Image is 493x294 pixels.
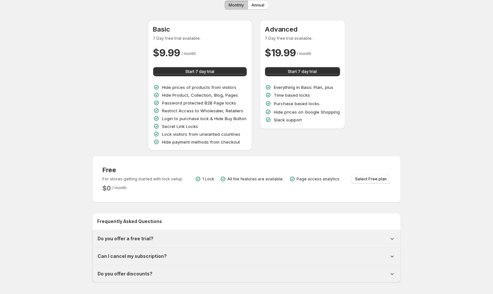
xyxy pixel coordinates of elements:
[162,131,241,137] p: Lock visitors from unwanted countries
[162,123,198,130] p: Secret Link Locks
[228,176,284,182] p: All the features are available.
[297,176,340,182] p: Page access analytics
[247,1,268,10] button: Annual
[153,67,247,76] button: Start 7 day trial
[274,100,321,107] p: Purchase based locks.
[265,25,340,33] h3: Advanced
[274,109,340,115] p: Hide prices on Google Shopping
[153,36,247,41] p: 7 Day free trial available.
[102,176,183,182] p: For stores getting started with lock setup.
[251,3,264,8] span: Annual
[97,218,396,225] h2: Frequently Asked Questions
[229,3,244,8] span: Monthly
[297,51,312,56] span: / month
[162,92,238,98] p: Hide Product, Collection, Blog, Pages
[153,25,247,33] h3: Basic
[351,175,391,184] button: Select Free plan
[274,84,334,91] p: Everything in Basic Plan, plus
[288,69,317,74] span: Start 7 day trial
[265,36,340,41] p: 7 Day free trial available.
[162,139,240,145] p: Hide payment methods from checkout
[355,176,387,182] span: Select Free plan
[153,46,180,59] h2: $ 9.99
[185,69,214,74] span: Start 7 day trial
[112,185,127,190] span: / month
[162,84,237,91] p: Hide prices of products from visitors
[162,107,244,114] p: Restrict Access to Wholesaler, Retailers
[181,51,196,56] span: / month
[98,235,153,242] h1: Do you offer a free trial?
[102,184,111,192] h2: $ 0
[274,117,302,123] p: Slack support
[265,67,340,76] button: Start 7 day trial
[98,253,167,259] h1: Can I cancel my subscription?
[274,92,310,98] p: Time based locks
[98,271,153,277] h1: Do you offer discounts?
[203,176,215,182] p: 1 Lock
[265,46,296,59] h2: $ 19.99
[162,100,236,106] p: Password protected B2B Page locks
[225,1,248,10] button: Monthly
[102,166,183,174] h3: Free
[162,115,247,122] p: Login to purchase lock & Hide Buy Button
